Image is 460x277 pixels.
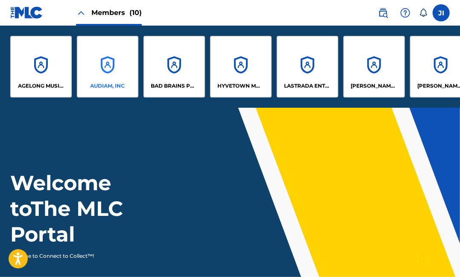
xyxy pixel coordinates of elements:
h1: Welcome to The MLC Portal [10,170,170,247]
p: HYVETOWN MUSIC INC [218,82,264,90]
div: Help [397,4,414,21]
a: AccountsBAD BRAINS PUBLISHING [144,36,205,97]
div: User Menu [433,4,450,21]
p: NEWMAN & COMPANY CHARTERED ACCOUNTANTS [351,82,398,90]
a: Public Search [375,4,392,21]
div: Drag [420,245,425,270]
p: It's time to Connect to Collect™! [10,252,158,260]
img: MLC Logo [10,6,43,19]
p: LASTRADA ENTERTAINMENT CO LTD [284,82,331,90]
img: search [378,8,388,18]
a: AccountsAUDIAM, INC [77,36,138,97]
div: Notifications [419,9,428,17]
a: AccountsHYVETOWN MUSIC INC [210,36,272,97]
p: BAD BRAINS PUBLISHING [151,82,198,90]
img: help [400,8,410,18]
img: Close [76,8,86,18]
span: Members [91,8,142,18]
a: AccountsAGELONG MUSIC PUBLISHING INC. [10,36,72,97]
p: AGELONG MUSIC PUBLISHING INC. [18,82,64,90]
span: (10) [129,9,142,17]
a: Accounts[PERSON_NAME] & COMPANY CHARTERED ACCOUNTANTS [343,36,405,97]
iframe: Chat Widget [417,236,460,277]
p: AUDIAM, INC [91,82,125,90]
a: AccountsLASTRADA ENTERTAINMENT CO LTD [277,36,338,97]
